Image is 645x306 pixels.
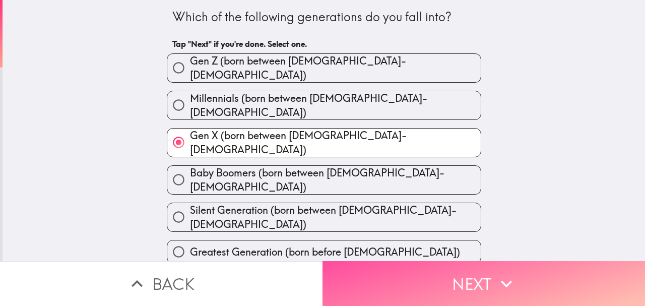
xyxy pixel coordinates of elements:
[172,9,476,26] div: Which of the following generations do you fall into?
[190,245,460,259] span: Greatest Generation (born before [DEMOGRAPHIC_DATA])
[167,54,481,82] button: Gen Z (born between [DEMOGRAPHIC_DATA]-[DEMOGRAPHIC_DATA])
[190,91,481,119] span: Millennials (born between [DEMOGRAPHIC_DATA]-[DEMOGRAPHIC_DATA])
[322,261,645,306] button: Next
[190,203,481,231] span: Silent Generation (born between [DEMOGRAPHIC_DATA]-[DEMOGRAPHIC_DATA])
[190,166,481,194] span: Baby Boomers (born between [DEMOGRAPHIC_DATA]-[DEMOGRAPHIC_DATA])
[190,54,481,82] span: Gen Z (born between [DEMOGRAPHIC_DATA]-[DEMOGRAPHIC_DATA])
[167,203,481,231] button: Silent Generation (born between [DEMOGRAPHIC_DATA]-[DEMOGRAPHIC_DATA])
[167,91,481,119] button: Millennials (born between [DEMOGRAPHIC_DATA]-[DEMOGRAPHIC_DATA])
[167,129,481,157] button: Gen X (born between [DEMOGRAPHIC_DATA]-[DEMOGRAPHIC_DATA])
[167,166,481,194] button: Baby Boomers (born between [DEMOGRAPHIC_DATA]-[DEMOGRAPHIC_DATA])
[190,129,481,157] span: Gen X (born between [DEMOGRAPHIC_DATA]-[DEMOGRAPHIC_DATA])
[167,240,481,263] button: Greatest Generation (born before [DEMOGRAPHIC_DATA])
[172,38,476,49] h6: Tap "Next" if you're done. Select one.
